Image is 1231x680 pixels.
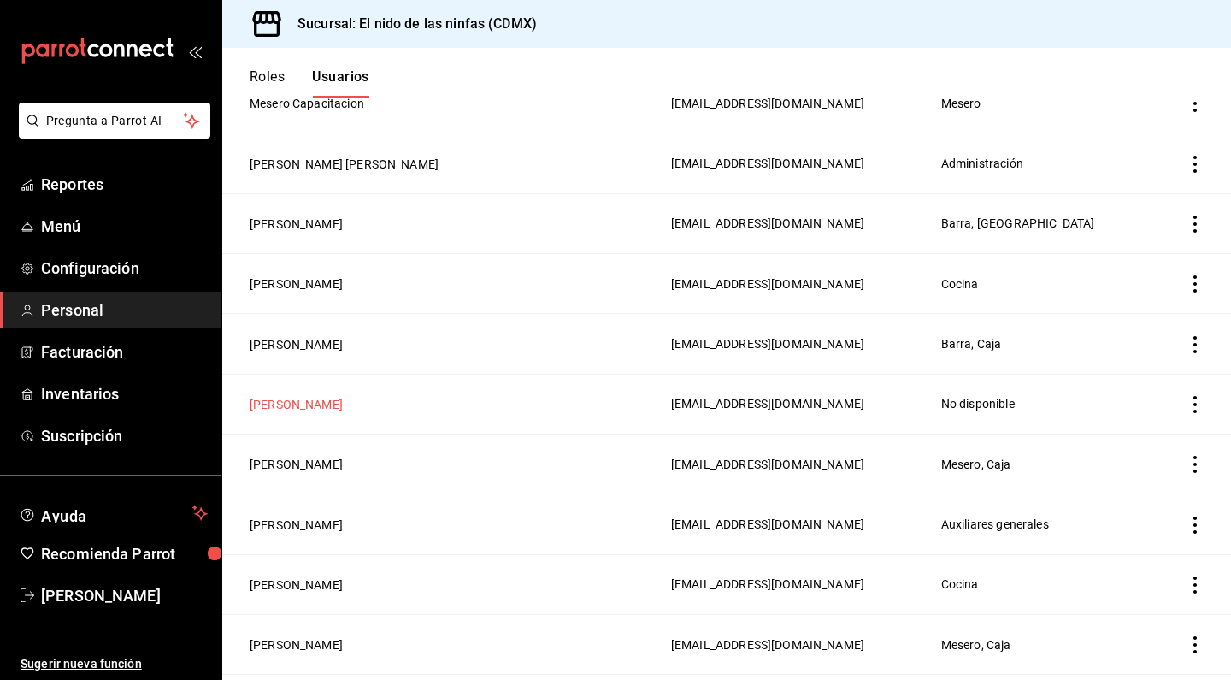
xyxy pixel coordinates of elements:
button: actions [1187,517,1204,534]
span: Pregunta a Parrot AI [46,112,184,130]
span: [EMAIL_ADDRESS][DOMAIN_NAME] [671,216,864,230]
h3: Sucursal: El nido de las ninfas (CDMX) [284,14,537,34]
button: [PERSON_NAME] [250,275,343,293]
button: Roles [250,68,285,98]
span: Auxiliares generales [941,517,1049,531]
button: actions [1187,216,1204,233]
span: [EMAIL_ADDRESS][DOMAIN_NAME] [671,397,864,411]
span: Reportes [41,173,208,196]
span: [EMAIL_ADDRESS][DOMAIN_NAME] [671,458,864,471]
span: [EMAIL_ADDRESS][DOMAIN_NAME] [671,97,864,110]
button: [PERSON_NAME] [250,456,343,473]
span: Suscripción [41,424,208,447]
span: Facturación [41,340,208,364]
span: Configuración [41,257,208,280]
button: open_drawer_menu [188,44,202,58]
span: Ayuda [41,503,186,523]
button: [PERSON_NAME] [250,577,343,594]
span: Cocina [941,577,979,591]
span: [EMAIL_ADDRESS][DOMAIN_NAME] [671,517,864,531]
div: navigation tabs [250,68,369,98]
button: [PERSON_NAME] [250,636,343,653]
button: actions [1187,577,1204,594]
button: actions [1187,636,1204,653]
span: Barra, [GEOGRAPHIC_DATA] [941,216,1095,230]
span: Recomienda Parrot [41,542,208,565]
span: Sugerir nueva función [21,655,208,673]
button: actions [1187,336,1204,353]
button: Usuarios [312,68,369,98]
span: Mesero, Caja [941,458,1011,471]
td: No disponible [931,374,1153,434]
span: [EMAIL_ADDRESS][DOMAIN_NAME] [671,277,864,291]
span: [EMAIL_ADDRESS][DOMAIN_NAME] [671,638,864,652]
button: actions [1187,95,1204,112]
button: Pregunta a Parrot AI [19,103,210,139]
span: [EMAIL_ADDRESS][DOMAIN_NAME] [671,157,864,170]
span: Mesero [941,97,981,110]
button: [PERSON_NAME] [PERSON_NAME] [250,156,439,173]
span: [PERSON_NAME] [41,584,208,607]
button: actions [1187,156,1204,173]
button: Mesero Capacitacion [250,95,364,112]
span: Menú [41,215,208,238]
button: [PERSON_NAME] [250,517,343,534]
span: Inventarios [41,382,208,405]
span: [EMAIL_ADDRESS][DOMAIN_NAME] [671,337,864,351]
button: actions [1187,275,1204,293]
button: actions [1187,456,1204,473]
span: Cocina [941,277,979,291]
button: [PERSON_NAME] [250,216,343,233]
span: Personal [41,299,208,322]
button: [PERSON_NAME] [250,336,343,353]
span: Administración [941,157,1023,170]
span: Barra, Caja [941,337,1002,351]
span: [EMAIL_ADDRESS][DOMAIN_NAME] [671,577,864,591]
button: [PERSON_NAME] [250,396,343,413]
button: actions [1187,396,1204,413]
a: Pregunta a Parrot AI [12,124,210,142]
span: Mesero, Caja [941,638,1011,652]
